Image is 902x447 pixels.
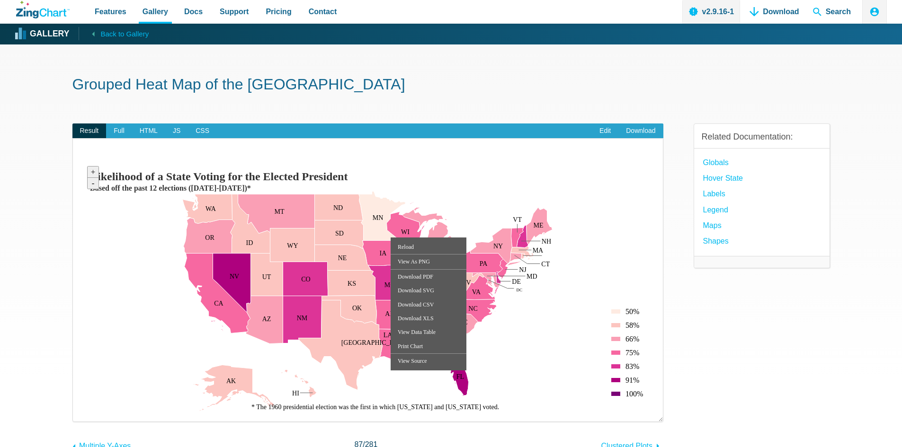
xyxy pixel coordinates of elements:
a: Edit [592,123,618,139]
span: HTML [132,123,165,139]
div: Download XLS [391,311,466,325]
span: Back to Gallery [100,28,149,40]
span: Result [72,123,107,139]
a: ZingChart Logo. Click to return to the homepage [16,1,70,18]
a: Shapes [703,235,729,247]
div: ​ [72,138,663,421]
div: View Data Table [391,325,466,339]
a: Download [618,123,663,139]
a: hover state [703,172,743,184]
span: Contact [309,5,337,18]
span: Support [220,5,249,18]
strong: Gallery [30,30,69,38]
span: JS [165,123,188,139]
div: Download CSV [391,298,466,311]
a: Back to Gallery [79,27,149,40]
div: Download PDF [391,270,466,283]
div: View Source [391,354,466,368]
a: Gallery [16,27,69,41]
a: Maps [703,219,722,232]
a: Legend [703,203,728,216]
a: Labels [703,187,725,200]
div: Download SVG [391,283,466,297]
span: Pricing [266,5,291,18]
h3: Related Documentation: [702,131,822,142]
h1: Grouped Heat Map of the [GEOGRAPHIC_DATA] [72,75,830,96]
span: CSS [188,123,217,139]
div: View As PNG [391,254,466,268]
span: Docs [184,5,203,18]
span: Gallery [143,5,168,18]
span: Full [106,123,132,139]
span: Features [95,5,126,18]
div: Print Chart [391,339,466,353]
a: globals [703,156,729,169]
div: Reload [391,240,466,254]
